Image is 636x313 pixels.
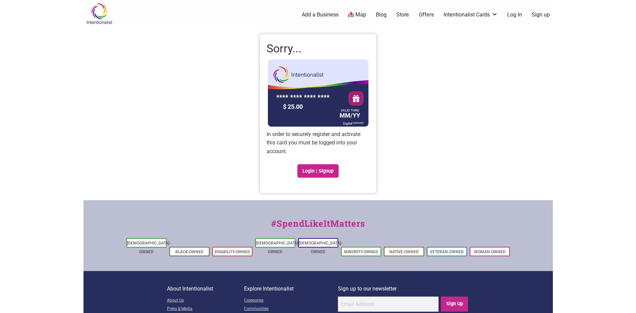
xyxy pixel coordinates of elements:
div: $ 25.00 [281,101,338,112]
a: Categories [244,297,338,305]
p: About Intentionalist [167,284,244,293]
a: [DEMOGRAPHIC_DATA]-Owned [256,241,299,254]
div: #SpendLikeItMatters [83,217,553,237]
a: Veteran-Owned [430,250,464,254]
a: Minority-Owned [344,250,378,254]
a: Login | Signup [297,164,339,178]
a: Add a Business [302,11,339,18]
a: About Us [167,297,244,305]
img: Intentionalist [83,3,115,25]
a: Black-Owned [175,250,204,254]
a: Sign up [532,11,550,18]
a: Woman-Owned [474,250,506,254]
h1: Sorry... [267,41,370,57]
p: Explore Intentionalist [244,284,338,293]
a: Disability-Owned [215,250,250,254]
div: VALID THRU [340,110,360,111]
input: Email Address [338,297,439,312]
a: Map [348,11,366,19]
p: Sign up to our newsletter [338,284,469,293]
a: Log In [507,11,522,18]
div: MM/YY [338,109,362,121]
a: Native-Owned [389,250,419,254]
a: [DEMOGRAPHIC_DATA]-Owned [299,241,342,254]
a: Intentionalist Cards [444,11,498,18]
a: Offers [419,11,434,18]
a: [DEMOGRAPHIC_DATA]-Owned [127,241,171,254]
a: Store [396,11,409,18]
p: In order to securely register and activate this card you must be logged into your account. [267,130,370,156]
a: Blog [376,11,387,18]
input: Sign Up [441,297,468,312]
